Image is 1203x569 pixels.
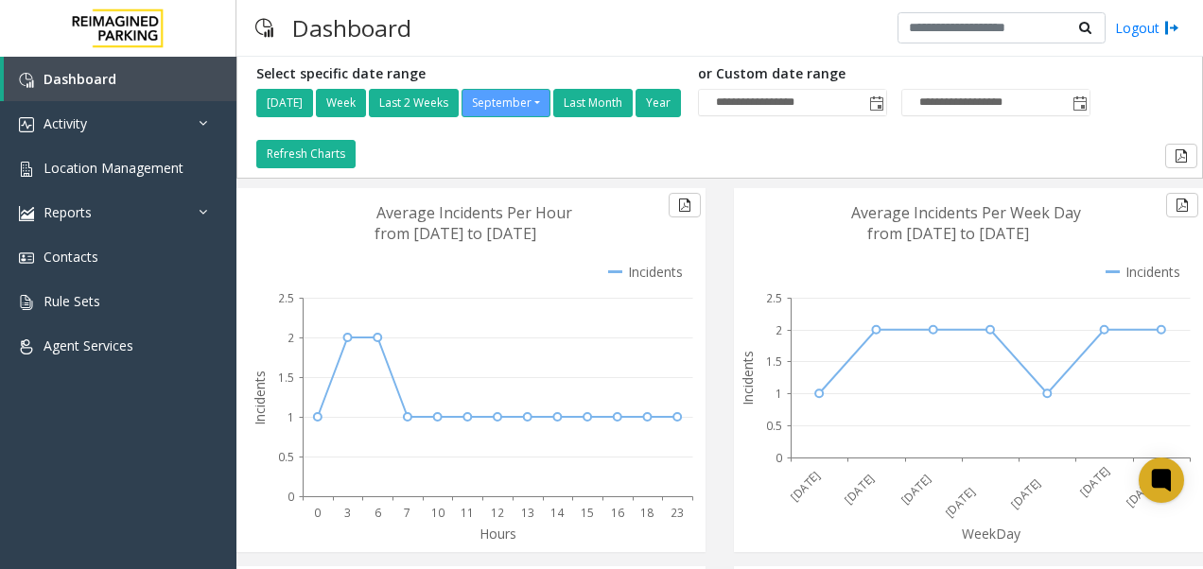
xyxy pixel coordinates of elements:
text: 23 [671,505,684,521]
button: Last Month [553,89,633,117]
img: 'icon' [19,206,34,221]
button: Week [316,89,366,117]
button: Export to pdf [1166,193,1198,217]
text: 16 [611,505,624,521]
text: WeekDay [962,525,1021,543]
text: 2 [776,322,782,338]
img: 'icon' [19,339,34,354]
text: 0.5 [766,418,782,434]
h5: or Custom date range [698,66,1090,82]
button: Refresh Charts [256,140,356,168]
text: 14 [550,505,565,521]
span: Agent Services [44,336,133,354]
a: Logout [1115,18,1179,38]
text: 3 [344,505,351,521]
text: 0 [288,489,294,505]
text: 2.5 [278,290,294,306]
span: Activity [44,114,87,132]
text: 10 [431,505,445,521]
span: Reports [44,203,92,221]
text: 1.5 [278,370,294,386]
text: 2.5 [766,290,782,306]
span: Dashboard [44,70,116,88]
a: Dashboard [4,57,236,101]
h5: Select specific date range [256,66,684,82]
text: [DATE] [1007,474,1044,511]
text: 6 [375,505,381,521]
text: from [DATE] to [DATE] [867,223,1029,244]
text: 15 [581,505,594,521]
text: Average Incidents Per Hour [376,202,572,223]
text: 1 [288,409,294,425]
img: 'icon' [19,73,34,88]
text: Incidents [251,371,269,425]
text: 13 [521,505,534,521]
button: September [462,89,550,117]
img: 'icon' [19,250,34,266]
img: 'icon' [19,162,34,177]
text: Hours [479,525,516,543]
text: [DATE] [786,468,823,505]
span: Rule Sets [44,292,100,310]
text: 1.5 [766,353,782,370]
img: 'icon' [19,295,34,310]
text: 18 [640,505,654,521]
button: Last 2 Weeks [369,89,459,117]
text: from [DATE] to [DATE] [375,223,536,244]
button: Export to pdf [1165,144,1197,168]
text: [DATE] [1123,474,1159,510]
text: [DATE] [841,470,878,507]
text: [DATE] [1076,463,1113,500]
text: Average Incidents Per Week Day [851,202,1081,223]
h3: Dashboard [283,5,421,51]
text: 7 [404,505,410,521]
span: Toggle popup [1069,90,1090,116]
text: 2 [288,330,294,346]
text: 0.5 [278,449,294,465]
button: [DATE] [256,89,313,117]
button: Year [636,89,681,117]
text: 0 [776,450,782,466]
text: Incidents [739,351,757,405]
text: 11 [461,505,474,521]
text: 1 [776,386,782,402]
span: Location Management [44,159,183,177]
text: [DATE] [941,484,978,521]
img: 'icon' [19,117,34,132]
img: pageIcon [255,5,273,51]
img: logout [1164,18,1179,38]
button: Export to pdf [669,193,701,217]
text: 0 [314,505,321,521]
span: Toggle popup [865,90,886,116]
span: Contacts [44,248,98,266]
text: 12 [491,505,504,521]
text: [DATE] [898,471,934,508]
